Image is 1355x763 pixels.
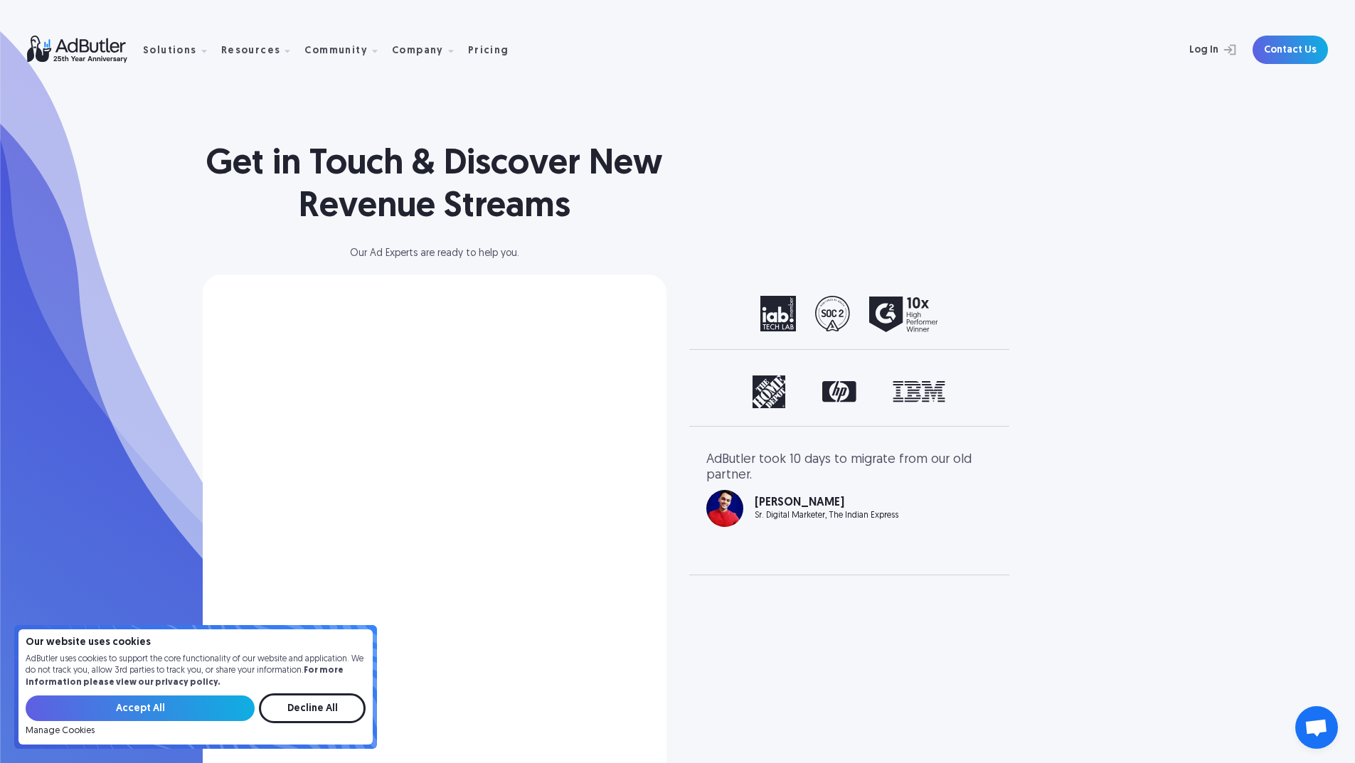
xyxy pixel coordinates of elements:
div: next slide [935,375,992,409]
p: AdButler uses cookies to support the core functionality of our website and application. We do not... [26,653,366,689]
div: Company [392,28,465,73]
a: Contact Us [1253,36,1328,64]
div: Open chat [1295,706,1338,749]
h1: Get in Touch & Discover New Revenue Streams [203,144,666,229]
div: 1 of 3 [706,452,992,527]
div: 1 of 3 [706,375,992,409]
div: Pricing [468,46,509,56]
div: Sr. Digital Marketer, The Indian Express [755,511,898,520]
input: Decline All [259,693,366,723]
div: 1 of 2 [706,296,992,332]
div: [PERSON_NAME] [755,497,898,508]
a: Pricing [468,43,521,56]
div: carousel [706,375,992,409]
h4: Our website uses cookies [26,638,366,648]
div: carousel [706,452,992,557]
div: next slide [935,296,992,332]
div: Resources [221,28,302,73]
div: Solutions [143,28,218,73]
div: Company [392,46,444,56]
div: Resources [221,46,281,56]
div: Our Ad Experts are ready to help you. [203,249,666,259]
form: Email Form [26,693,366,736]
div: AdButler took 10 days to migrate from our old partner. [706,452,992,483]
div: Community [304,46,368,56]
div: carousel [706,296,992,332]
div: next slide [935,452,992,557]
input: Accept All [26,695,255,721]
div: Solutions [143,46,197,56]
div: Community [304,28,389,73]
a: Manage Cookies [26,726,95,736]
a: Log In [1152,36,1244,64]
